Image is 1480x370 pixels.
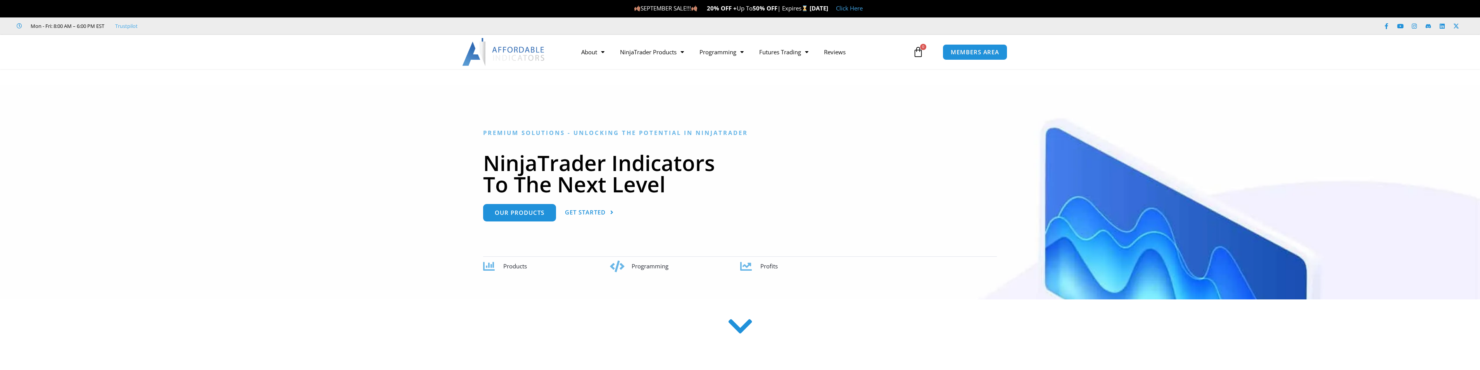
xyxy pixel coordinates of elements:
h1: NinjaTrader Indicators To The Next Level [483,152,997,195]
a: Programming [692,43,751,61]
span: Products [503,262,527,270]
img: 🍂 [634,5,640,11]
img: ⌛ [802,5,808,11]
a: Reviews [816,43,853,61]
a: About [573,43,612,61]
a: Get Started [565,204,614,221]
img: LogoAI | Affordable Indicators – NinjaTrader [462,38,546,66]
a: 0 [901,41,935,63]
h6: Premium Solutions - Unlocking the Potential in NinjaTrader [483,129,997,137]
a: Click Here [836,4,863,12]
strong: [DATE] [810,4,828,12]
span: SEPTEMBER SALE!!! Up To | Expires [634,4,810,12]
span: Our Products [495,210,544,216]
span: Programming [632,262,668,270]
span: 0 [920,44,926,50]
a: Our Products [483,204,556,221]
nav: Menu [573,43,911,61]
strong: 20% OFF + [707,4,737,12]
a: MEMBERS AREA [943,44,1007,60]
a: Trustpilot [115,21,138,31]
span: Mon - Fri: 8:00 AM – 6:00 PM EST [29,21,104,31]
a: Futures Trading [751,43,816,61]
span: Get Started [565,209,606,215]
a: NinjaTrader Products [612,43,692,61]
img: 🍂 [691,5,697,11]
span: MEMBERS AREA [951,49,999,55]
strong: 50% OFF [753,4,777,12]
span: Profits [760,262,778,270]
